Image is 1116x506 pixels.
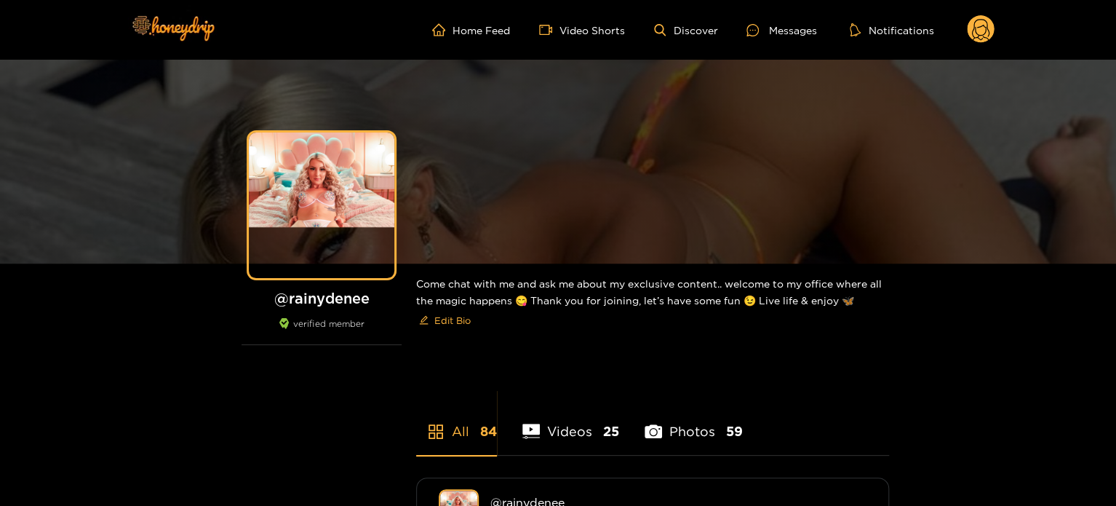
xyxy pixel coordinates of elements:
span: 59 [726,422,743,440]
span: 84 [480,422,497,440]
li: All [416,390,497,455]
div: verified member [242,318,402,345]
span: appstore [427,423,445,440]
div: Come chat with me and ask me about my exclusive content.. welcome to my office where all the magi... [416,264,889,344]
button: Notifications [845,23,938,37]
span: home [432,23,453,36]
a: Home Feed [432,23,510,36]
a: Video Shorts [539,23,625,36]
span: Edit Bio [434,313,471,328]
div: Messages [746,22,816,39]
span: edit [419,315,429,326]
button: editEdit Bio [416,309,474,332]
span: video-camera [539,23,559,36]
li: Videos [522,390,619,455]
span: 25 [603,422,619,440]
h1: @ rainydenee [242,289,402,307]
li: Photos [645,390,743,455]
a: Discover [654,24,717,36]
